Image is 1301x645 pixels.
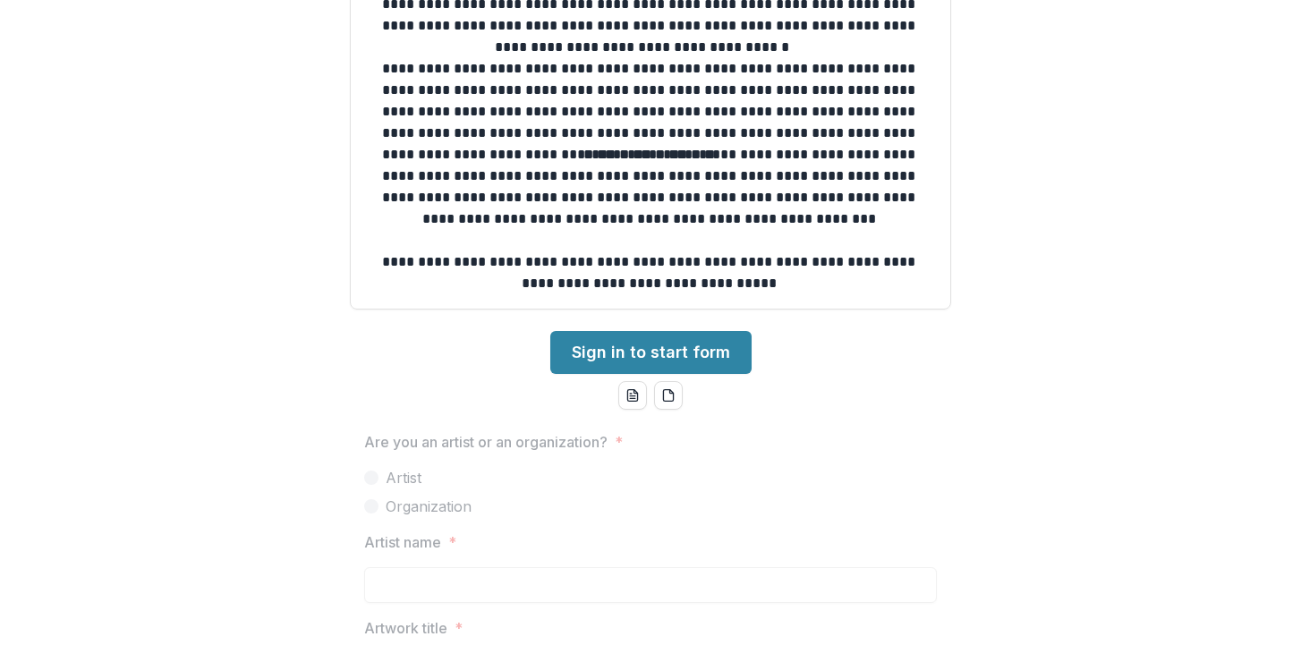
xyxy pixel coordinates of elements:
[364,617,447,639] p: Artwork title
[550,331,752,374] a: Sign in to start form
[386,496,472,517] span: Organization
[386,467,421,488] span: Artist
[618,381,647,410] button: word-download
[364,531,441,553] p: Artist name
[654,381,683,410] button: pdf-download
[364,431,608,453] p: Are you an artist or an organization?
